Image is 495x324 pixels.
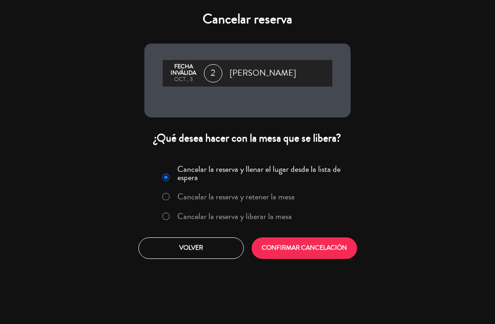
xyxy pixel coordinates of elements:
[204,64,222,82] span: 2
[167,77,199,83] div: oct., 3
[177,212,292,220] label: Cancelar la reserva y liberar la mesa
[138,237,244,259] button: Volver
[252,237,357,259] button: CONFIRMAR CANCELACIÓN
[177,165,345,181] label: Cancelar la reserva y llenar el lugar desde la lista de espera
[230,66,296,80] span: [PERSON_NAME]
[177,192,295,201] label: Cancelar la reserva y retener la mesa
[167,64,199,77] div: Fecha inválida
[144,11,351,27] h4: Cancelar reserva
[144,131,351,145] div: ¿Qué desea hacer con la mesa que se libera?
